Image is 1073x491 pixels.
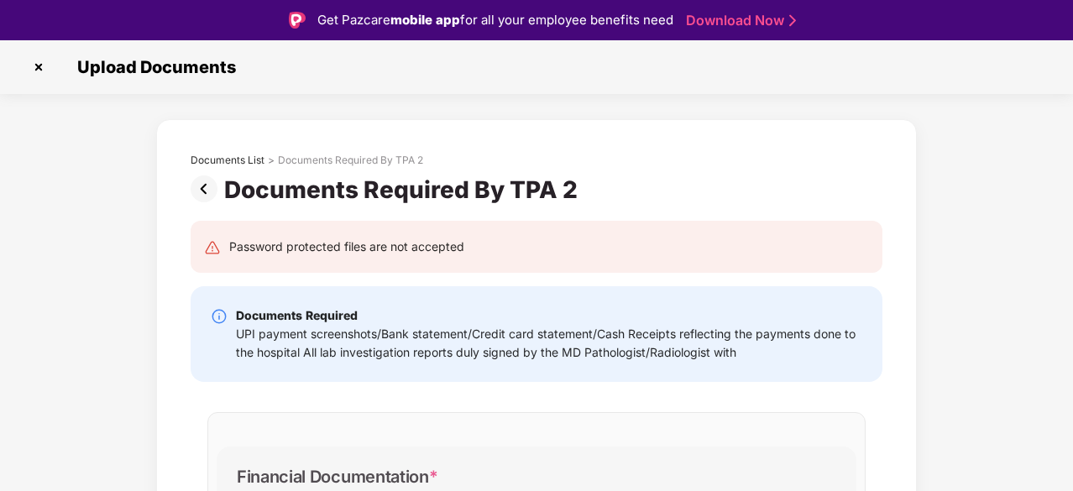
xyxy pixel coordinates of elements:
strong: mobile app [390,12,460,28]
div: Get Pazcare for all your employee benefits need [317,10,673,30]
div: Documents Required By TPA 2 [278,154,423,167]
div: Financial Documentation [237,467,437,487]
div: > [268,154,275,167]
img: Logo [289,12,306,29]
img: Stroke [789,12,796,29]
img: svg+xml;base64,PHN2ZyBpZD0iQ3Jvc3MtMzJ4MzIiIHhtbG5zPSJodHRwOi8vd3d3LnczLm9yZy8yMDAwL3N2ZyIgd2lkdG... [25,54,52,81]
img: svg+xml;base64,PHN2ZyB4bWxucz0iaHR0cDovL3d3dy53My5vcmcvMjAwMC9zdmciIHdpZHRoPSIyNCIgaGVpZ2h0PSIyNC... [204,239,221,256]
a: Download Now [686,12,791,29]
div: Password protected files are not accepted [229,238,464,256]
img: svg+xml;base64,PHN2ZyBpZD0iUHJldi0zMngzMiIgeG1sbnM9Imh0dHA6Ly93d3cudzMub3JnLzIwMDAvc3ZnIiB3aWR0aD... [191,175,224,202]
b: Documents Required [236,308,358,322]
img: svg+xml;base64,PHN2ZyBpZD0iSW5mby0yMHgyMCIgeG1sbnM9Imh0dHA6Ly93d3cudzMub3JnLzIwMDAvc3ZnIiB3aWR0aD... [211,308,228,325]
div: Documents Required By TPA 2 [224,175,584,204]
div: Documents List [191,154,264,167]
span: Upload Documents [60,57,244,77]
div: UPI payment screenshots/Bank statement/Credit card statement/Cash Receipts reflecting the payment... [236,325,862,362]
